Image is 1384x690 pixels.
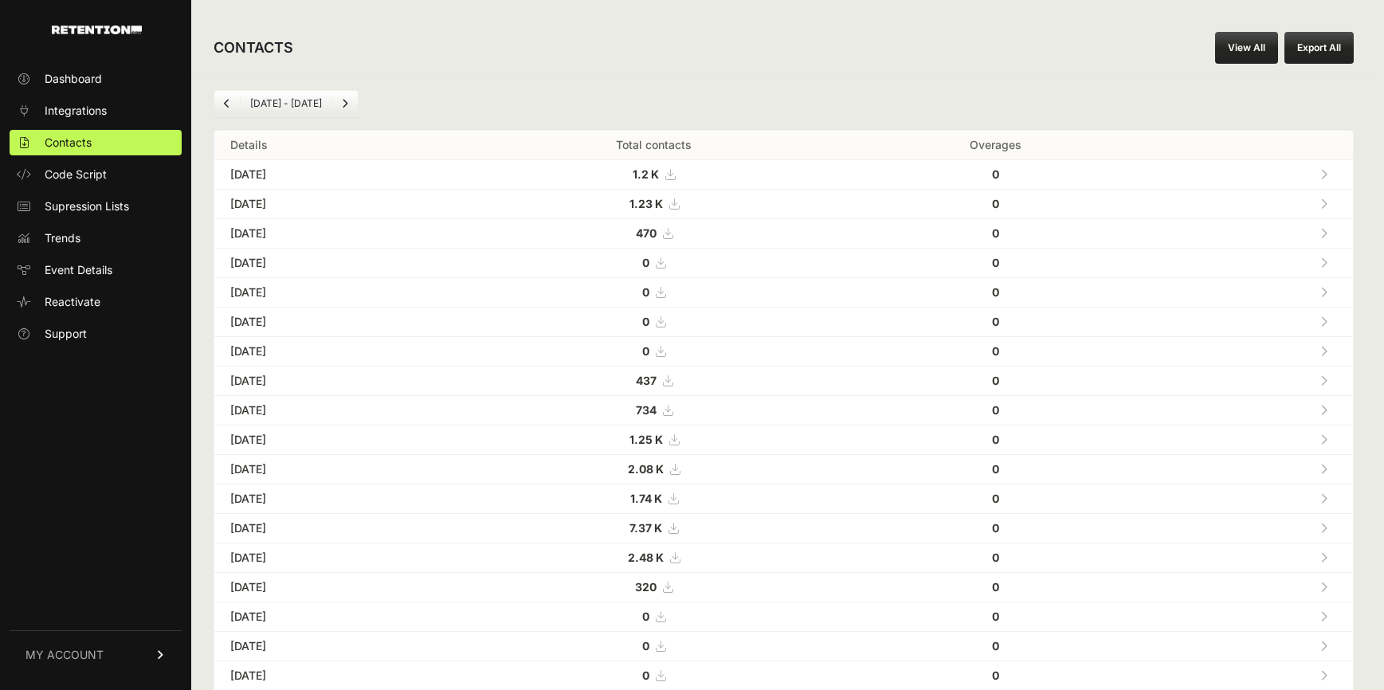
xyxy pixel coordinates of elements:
strong: 2.08 K [628,462,664,476]
th: Total contacts [462,131,846,160]
strong: 0 [642,315,649,328]
a: 1.25 K [629,433,679,446]
th: Details [214,131,462,160]
img: Retention.com [52,25,142,34]
td: [DATE] [214,455,462,484]
strong: 0 [992,344,999,358]
td: [DATE] [214,308,462,337]
a: 1.23 K [629,197,679,210]
h2: CONTACTS [214,37,293,59]
strong: 0 [992,285,999,299]
strong: 0 [992,433,999,446]
span: Code Script [45,167,107,182]
strong: 0 [992,226,999,240]
td: [DATE] [214,190,462,219]
td: [DATE] [214,632,462,661]
a: Contacts [10,130,182,155]
td: [DATE] [214,484,462,514]
td: [DATE] [214,278,462,308]
a: 437 [636,374,672,387]
td: [DATE] [214,249,462,278]
strong: 0 [992,197,999,210]
a: Supression Lists [10,194,182,219]
strong: 0 [642,639,649,653]
span: Contacts [45,135,92,151]
strong: 470 [636,226,657,240]
td: [DATE] [214,573,462,602]
strong: 1.74 K [630,492,662,505]
a: Support [10,321,182,347]
strong: 0 [992,492,999,505]
strong: 0 [642,344,649,358]
strong: 0 [992,580,999,594]
a: 734 [636,403,672,417]
strong: 7.37 K [629,521,662,535]
strong: 0 [992,167,999,181]
strong: 320 [635,580,657,594]
strong: 0 [642,668,649,682]
td: [DATE] [214,337,462,367]
a: 2.08 K [628,462,680,476]
strong: 0 [992,315,999,328]
strong: 734 [636,403,657,417]
strong: 1.23 K [629,197,663,210]
td: [DATE] [214,219,462,249]
a: Reactivate [10,289,182,315]
strong: 0 [992,639,999,653]
span: Event Details [45,262,112,278]
a: Trends [10,225,182,251]
span: Integrations [45,103,107,119]
strong: 0 [992,374,999,387]
td: [DATE] [214,396,462,425]
td: [DATE] [214,160,462,190]
a: Dashboard [10,66,182,92]
a: Previous [214,91,240,116]
strong: 0 [642,285,649,299]
li: [DATE] - [DATE] [240,97,331,110]
a: Integrations [10,98,182,123]
a: 1.74 K [630,492,678,505]
strong: 0 [992,610,999,623]
td: [DATE] [214,602,462,632]
strong: 0 [992,551,999,564]
span: Reactivate [45,294,100,310]
a: View All [1215,32,1278,64]
a: 470 [636,226,672,240]
strong: 0 [992,462,999,476]
strong: 0 [642,256,649,269]
strong: 0 [992,256,999,269]
a: MY ACCOUNT [10,630,182,679]
a: 7.37 K [629,521,678,535]
td: [DATE] [214,367,462,396]
span: Support [45,326,87,342]
td: [DATE] [214,514,462,543]
strong: 0 [992,403,999,417]
a: Code Script [10,162,182,187]
strong: 2.48 K [628,551,664,564]
span: Supression Lists [45,198,129,214]
a: 1.2 K [633,167,675,181]
strong: 1.2 K [633,167,659,181]
strong: 0 [642,610,649,623]
td: [DATE] [214,543,462,573]
span: Trends [45,230,80,246]
span: Dashboard [45,71,102,87]
button: Export All [1284,32,1354,64]
strong: 0 [992,668,999,682]
th: Overages [846,131,1145,160]
strong: 1.25 K [629,433,663,446]
a: Next [332,91,358,116]
td: [DATE] [214,425,462,455]
a: 320 [635,580,672,594]
span: MY ACCOUNT [25,647,104,663]
a: Event Details [10,257,182,283]
a: 2.48 K [628,551,680,564]
strong: 0 [992,521,999,535]
strong: 437 [636,374,657,387]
